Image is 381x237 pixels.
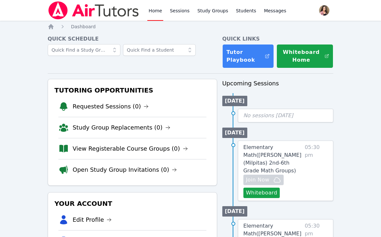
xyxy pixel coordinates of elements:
h4: Quick Links [222,35,334,43]
span: Dashboard [71,24,96,29]
span: Elementary Math ( [PERSON_NAME] (Milpitas) 2nd-6th Grade Math Groups ) [243,144,301,174]
h3: Upcoming Sessions [222,79,334,88]
a: Requested Sessions (0) [73,102,149,111]
li: [DATE] [222,128,247,138]
nav: Breadcrumb [48,23,334,30]
a: Edit Profile [73,215,112,224]
a: View Registerable Course Groups (0) [73,144,188,153]
a: Elementary Math([PERSON_NAME] (Milpitas) 2nd-6th Grade Math Groups) [243,143,302,175]
h3: Your Account [53,198,212,209]
input: Quick Find a Student [123,44,196,56]
img: Air Tutors [48,1,140,19]
span: Messages [264,7,286,14]
span: 05:30 pm [305,143,328,198]
a: Dashboard [71,23,96,30]
h4: Quick Schedule [48,35,217,43]
a: Study Group Replacements (0) [73,123,170,132]
a: Open Study Group Invitations (0) [73,165,177,174]
button: Whiteboard [243,188,280,198]
span: No sessions [DATE] [243,112,293,118]
span: Join Now [246,176,269,184]
button: Whiteboard Home [277,44,333,68]
a: Tutor Playbook [222,44,274,68]
li: [DATE] [222,96,247,106]
button: Join Now [243,175,284,185]
h3: Tutoring Opportunities [53,84,212,96]
li: [DATE] [222,206,247,217]
input: Quick Find a Study Group [48,44,120,56]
